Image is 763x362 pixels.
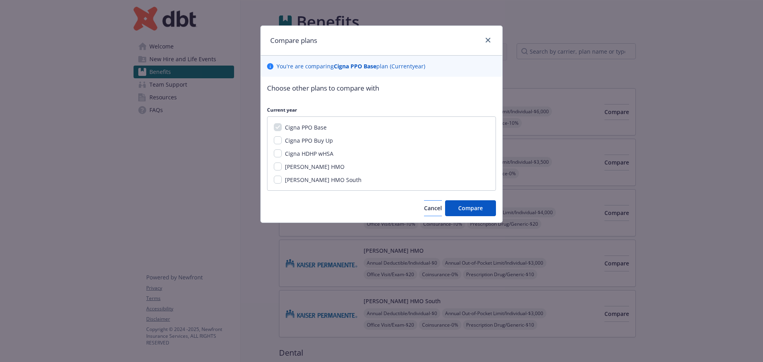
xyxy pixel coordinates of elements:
span: Cigna PPO Base [285,124,327,131]
p: You ' re are comparing plan ( Current year) [277,62,425,70]
b: Cigna PPO Base [334,62,376,70]
span: Compare [458,204,483,212]
p: Choose other plans to compare with [267,83,496,93]
p: Current year [267,106,496,113]
h1: Compare plans [270,35,317,46]
a: close [483,35,493,45]
button: Compare [445,200,496,216]
span: Cancel [424,204,442,212]
span: [PERSON_NAME] HMO South [285,176,362,184]
span: Cigna PPO Buy Up [285,137,333,144]
span: Cigna HDHP wHSA [285,150,333,157]
button: Cancel [424,200,442,216]
span: [PERSON_NAME] HMO [285,163,345,170]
